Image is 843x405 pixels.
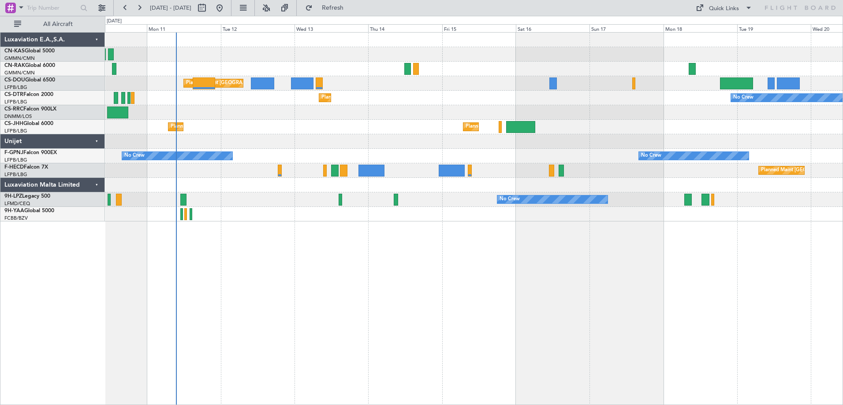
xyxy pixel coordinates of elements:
[107,18,122,25] div: [DATE]
[4,121,53,126] a: CS-JHHGlobal 6000
[691,1,757,15] button: Quick Links
[4,113,32,120] a: DNMM/LOS
[4,208,24,214] span: 9H-YAA
[171,120,310,133] div: Planned Maint [GEOGRAPHIC_DATA] ([GEOGRAPHIC_DATA])
[4,121,23,126] span: CS-JHH
[368,24,442,32] div: Thu 14
[221,24,295,32] div: Tue 12
[4,200,30,207] a: LFMD/CEQ
[295,24,368,32] div: Wed 13
[4,70,35,76] a: GMMN/CMN
[4,157,27,163] a: LFPB/LBG
[27,1,78,15] input: Trip Number
[737,24,811,32] div: Tue 19
[4,208,54,214] a: 9H-YAAGlobal 5000
[4,150,57,155] a: F-GPNJFalcon 900EX
[147,24,220,32] div: Mon 11
[4,165,48,170] a: F-HECDFalcon 7X
[4,63,55,68] a: CN-RAKGlobal 6000
[4,77,25,83] span: CS-DOU
[4,215,28,221] a: FCBB/BZV
[500,193,520,206] div: No Crew
[314,5,351,11] span: Refresh
[664,24,737,32] div: Mon 18
[4,99,27,105] a: LFPB/LBG
[10,17,96,31] button: All Aircraft
[4,194,22,199] span: 9H-LPZ
[4,107,23,112] span: CS-RRC
[733,91,753,104] div: No Crew
[589,24,663,32] div: Sun 17
[301,1,354,15] button: Refresh
[4,84,27,91] a: LFPB/LBG
[186,77,325,90] div: Planned Maint [GEOGRAPHIC_DATA] ([GEOGRAPHIC_DATA])
[4,165,24,170] span: F-HECD
[4,150,23,155] span: F-GPNJ
[4,194,50,199] a: 9H-LPZLegacy 500
[709,4,739,13] div: Quick Links
[641,149,661,162] div: No Crew
[4,171,27,178] a: LFPB/LBG
[4,55,35,62] a: GMMN/CMN
[466,120,604,133] div: Planned Maint [GEOGRAPHIC_DATA] ([GEOGRAPHIC_DATA])
[4,128,27,134] a: LFPB/LBG
[4,92,23,97] span: CS-DTR
[321,91,366,104] div: Planned Maint Sofia
[124,149,145,162] div: No Crew
[516,24,589,32] div: Sat 16
[4,77,55,83] a: CS-DOUGlobal 6500
[4,107,56,112] a: CS-RRCFalcon 900LX
[23,21,93,27] span: All Aircraft
[4,92,53,97] a: CS-DTRFalcon 2000
[442,24,516,32] div: Fri 15
[73,24,147,32] div: Sun 10
[4,48,55,54] a: CN-KASGlobal 5000
[4,63,25,68] span: CN-RAK
[4,48,25,54] span: CN-KAS
[150,4,191,12] span: [DATE] - [DATE]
